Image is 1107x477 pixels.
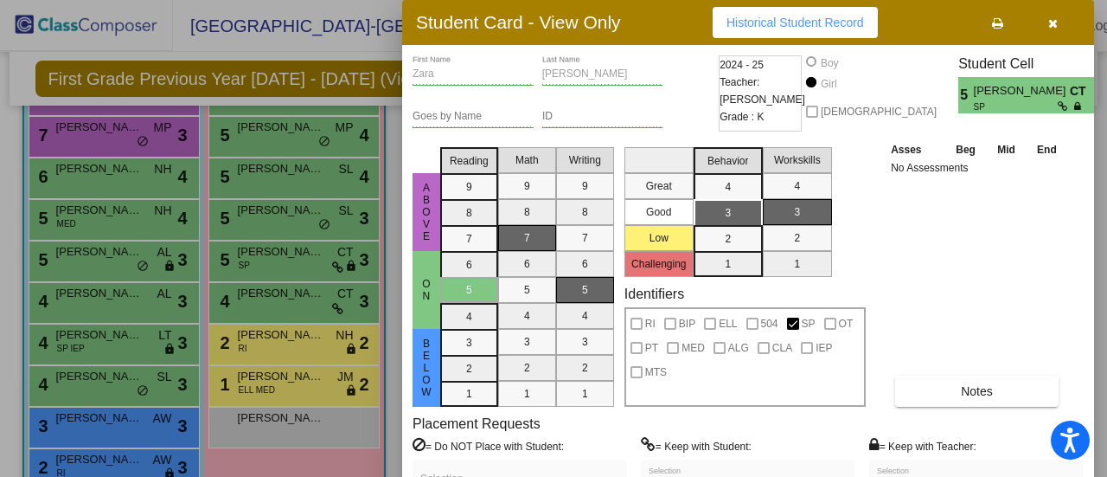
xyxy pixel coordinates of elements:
[974,100,1058,113] span: SP
[816,338,832,358] span: IEP
[624,286,684,302] label: Identifiers
[886,159,1068,177] td: No Assessments
[1070,82,1094,100] span: CT
[869,437,976,454] label: = Keep with Teacher:
[761,313,778,334] span: 504
[958,85,973,106] span: 5
[720,74,805,108] span: Teacher: [PERSON_NAME]
[645,362,667,383] span: MTS
[820,76,837,92] div: Girl
[821,101,937,122] span: [DEMOGRAPHIC_DATA]
[726,16,864,29] span: Historical Student Record
[886,140,944,159] th: Asses
[641,437,752,454] label: = Keep with Student:
[987,140,1026,159] th: Mid
[974,82,1070,100] span: [PERSON_NAME]
[419,338,434,398] span: Below
[839,313,854,334] span: OT
[720,108,764,126] span: Grade : K
[895,376,1059,407] button: Notes
[1026,140,1067,159] th: End
[645,313,656,334] span: RI
[413,416,541,432] label: Placement Requests
[419,278,434,302] span: On
[720,56,764,74] span: 2024 - 25
[419,182,434,242] span: Above
[645,338,658,358] span: PT
[961,384,993,398] span: Notes
[772,338,792,358] span: CLA
[713,7,878,38] button: Historical Student Record
[820,55,839,71] div: Boy
[413,437,564,454] label: = Do NOT Place with Student:
[413,111,534,123] input: goes by name
[728,338,749,358] span: ALG
[416,11,621,33] h3: Student Card - View Only
[719,313,737,334] span: ELL
[681,338,705,358] span: MED
[944,140,986,159] th: Beg
[802,313,816,334] span: SP
[679,313,695,334] span: BIP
